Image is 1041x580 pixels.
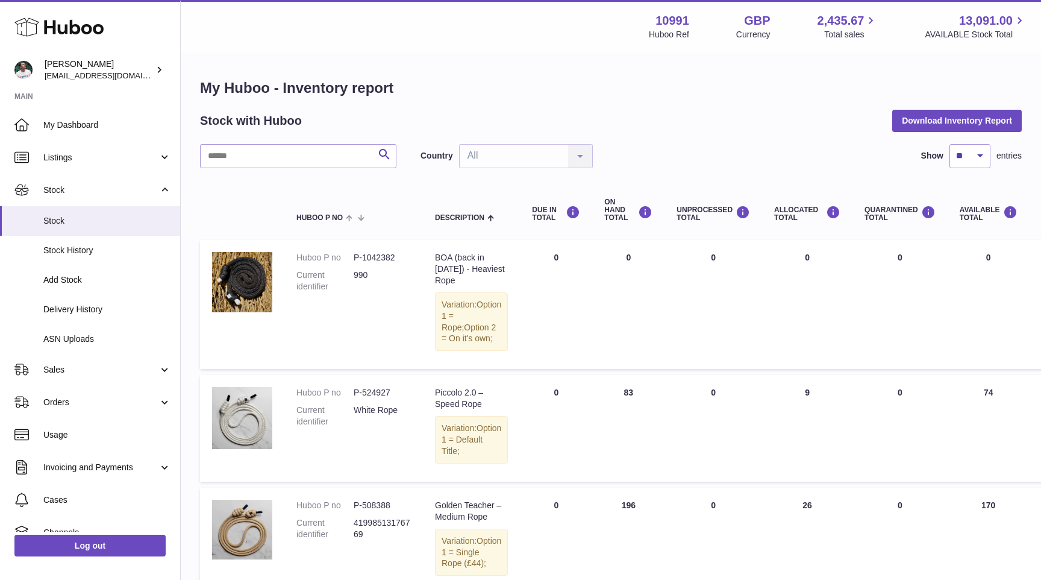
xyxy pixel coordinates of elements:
[212,387,272,449] img: product image
[442,536,501,569] span: Option 1 = Single Rope (£44);
[296,252,354,263] dt: Huboo P no
[664,375,762,481] td: 0
[824,29,878,40] span: Total sales
[736,29,771,40] div: Currency
[817,13,878,40] a: 2,435.67 Total sales
[948,375,1030,481] td: 74
[43,245,171,256] span: Stock History
[14,535,166,556] a: Log out
[435,387,508,410] div: Piccolo 2.0 – Speed Rope
[43,215,171,227] span: Stock
[744,13,770,29] strong: GBP
[212,500,272,560] img: product image
[212,252,272,312] img: product image
[296,500,354,511] dt: Huboo P no
[442,300,501,332] span: Option 1 = Rope;
[43,333,171,345] span: ASN Uploads
[200,78,1022,98] h1: My Huboo - Inventory report
[959,13,1013,29] span: 13,091.00
[898,388,902,397] span: 0
[520,375,592,481] td: 0
[43,152,158,163] span: Listings
[435,416,508,464] div: Variation:
[898,253,902,262] span: 0
[43,364,158,376] span: Sales
[43,462,158,473] span: Invoicing and Payments
[296,405,354,427] dt: Current identifier
[43,184,158,196] span: Stock
[435,500,508,523] div: Golden Teacher – Medium Rope
[925,13,1027,40] a: 13,091.00 AVAILABLE Stock Total
[442,323,496,344] span: Option 2 = On it's own;
[43,397,158,408] span: Orders
[296,270,354,292] dt: Current identifier
[435,252,508,286] div: BOA (back in [DATE]) - Heaviest Rope
[762,375,852,481] td: 9
[43,527,171,538] span: Channels
[960,206,1018,222] div: AVAILABLE Total
[892,110,1022,131] button: Download Inventory Report
[43,274,171,286] span: Add Stock
[996,150,1022,162] span: entries
[296,517,354,540] dt: Current identifier
[664,240,762,369] td: 0
[520,240,592,369] td: 0
[921,150,943,162] label: Show
[354,252,411,263] dd: P-1042382
[948,240,1030,369] td: 0
[898,500,902,510] span: 0
[43,494,171,506] span: Cases
[420,150,453,162] label: Country
[435,214,484,222] span: Description
[43,429,171,441] span: Usage
[354,500,411,511] dd: P-508388
[817,13,864,29] span: 2,435.67
[14,61,33,79] img: timshieff@gmail.com
[354,405,411,427] dd: White Rope
[532,206,580,222] div: DUE IN TOTAL
[296,387,354,399] dt: Huboo P no
[649,29,689,40] div: Huboo Ref
[592,375,664,481] td: 83
[762,240,852,369] td: 0
[354,387,411,399] dd: P-524927
[43,119,171,131] span: My Dashboard
[925,29,1027,40] span: AVAILABLE Stock Total
[774,206,840,222] div: ALLOCATED Total
[604,198,652,222] div: ON HAND Total
[677,206,750,222] div: UNPROCESSED Total
[864,206,936,222] div: QUARANTINED Total
[354,270,411,292] dd: 990
[43,304,171,315] span: Delivery History
[45,71,177,80] span: [EMAIL_ADDRESS][DOMAIN_NAME]
[435,529,508,576] div: Variation:
[442,423,501,456] span: Option 1 = Default Title;
[45,58,153,81] div: [PERSON_NAME]
[200,113,302,129] h2: Stock with Huboo
[354,517,411,540] dd: 41998513176769
[655,13,689,29] strong: 10991
[592,240,664,369] td: 0
[296,214,343,222] span: Huboo P no
[435,292,508,351] div: Variation:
